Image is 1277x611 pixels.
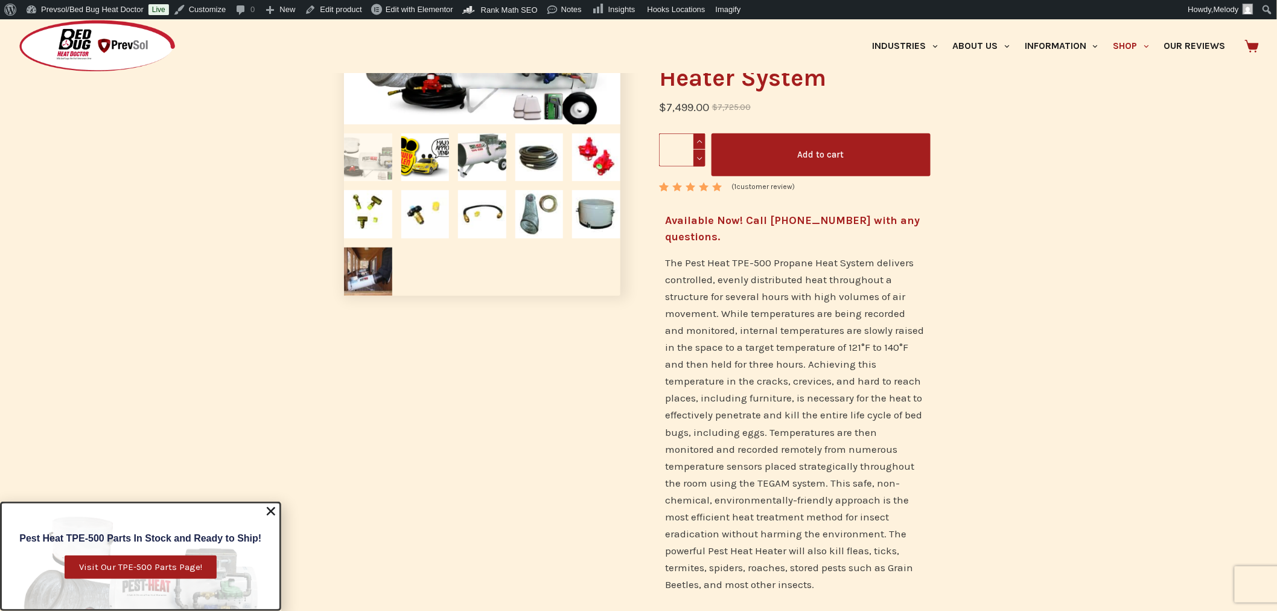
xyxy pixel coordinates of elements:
[659,133,705,167] input: Product quantity
[1214,5,1239,14] span: Melody
[665,257,924,353] span: The Pest Heat TPE-500 Propane Heat System delivers controlled, evenly distributed heat throughout...
[401,190,450,238] img: POL Fitting for Pest Heat TPE-500
[899,341,903,353] span: °
[865,341,899,353] span: F to 140
[665,341,922,590] span: F and then held for three hours. Achieving this temperature in the cracks, crevices, and hard to ...
[659,182,667,201] span: 1
[8,534,273,543] h6: Pest Heat TPE-500 Parts In Stock and Ready to Ship!
[515,190,564,238] img: 18” by 25’ mylar duct for Pest Heat TPE-500
[515,133,564,182] img: 50-foot propane hose for Pest Heat TPE-500
[865,19,945,73] a: Industries
[1156,19,1233,73] a: Our Reviews
[659,101,709,114] bdi: 7,499.00
[712,133,931,176] button: Add to cart
[572,190,620,238] img: Metal 18” duct adapter for Pest Heat TPE-500
[659,18,931,90] h1: Pest Heat TPE-500 Propane Bed Bug Heater System
[79,563,202,572] span: Visit Our TPE-500 Parts Page!
[458,133,506,182] img: Pest Heat TPE-500 Propane Heater to treat bed bugs, termites, and stored pests such as Grain Beatles
[659,101,666,114] span: $
[945,19,1017,73] a: About Us
[18,19,176,73] img: Prevsol/Bed Bug Heat Doctor
[861,341,865,353] span: °
[458,190,506,238] img: 24” Pigtail for Pest Heat TPE-500
[481,5,538,14] span: Rank Math SEO
[344,248,392,296] img: Pest Heat TPE-500 Propane Heater Treating Bed Bugs in a Camp
[401,133,450,182] img: Majorly Approved Vendor by Truly Nolen
[665,213,925,245] h4: Available Now! Call [PHONE_NUMBER] with any questions.
[1017,19,1106,73] a: Information
[572,133,620,182] img: Red 10-PSI Regulator for Pest Heat TPE-500
[386,5,453,14] span: Edit with Elementor
[865,19,1233,73] nav: Primary
[659,182,724,247] span: Rated out of 5 based on customer rating
[734,182,737,191] span: 1
[608,5,635,14] span: Insights
[148,4,169,15] a: Live
[344,133,392,182] img: Pest Heat TPE-500 Propane Heater Basic Package
[1106,19,1156,73] a: Shop
[65,555,217,579] a: Visit Our TPE-500 Parts Page!
[659,182,724,191] div: Rated 5.00 out of 5
[712,103,751,112] bdi: 7,725.00
[10,5,46,41] button: Open LiveChat chat widget
[732,181,795,193] a: (1customer review)
[712,103,718,112] span: $
[265,505,277,517] a: Close
[344,190,392,238] img: T-Block Fitting for Pest Heat TPE-500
